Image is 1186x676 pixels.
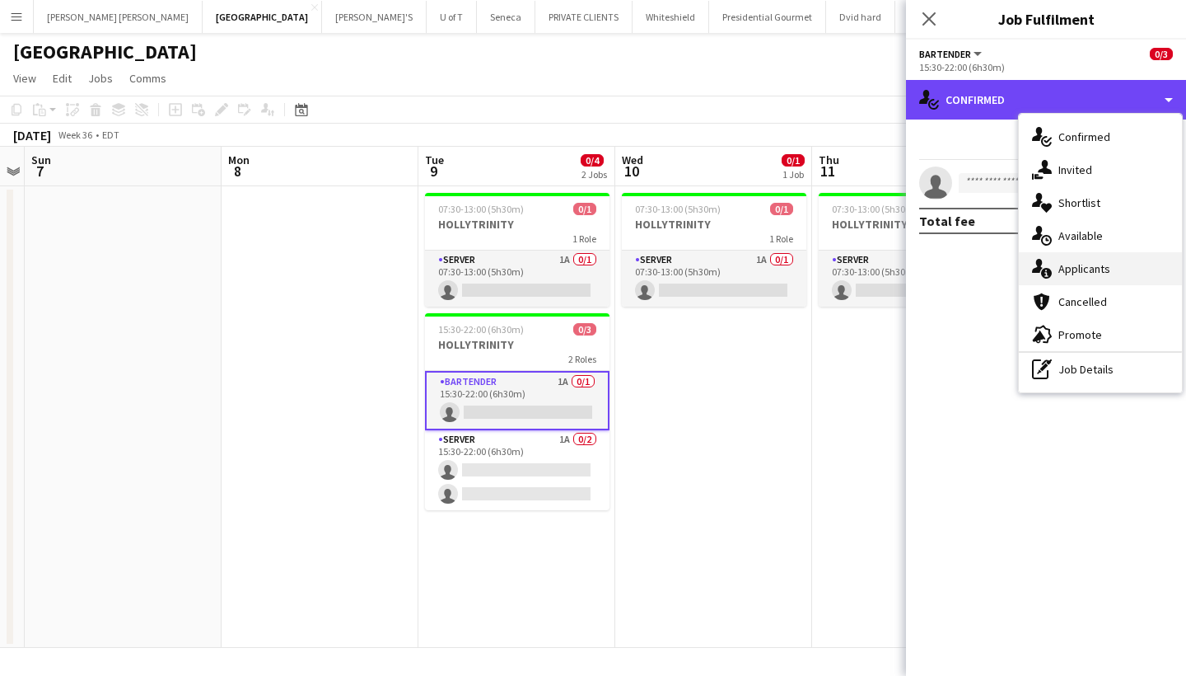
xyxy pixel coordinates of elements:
[226,162,250,181] span: 8
[425,193,609,307] app-job-card: 07:30-13:00 (5h30m)0/1HOLLYTRINITY1 RoleSERVER1A0/107:30-13:00 (5h30m)
[581,168,607,181] div: 2 Jobs
[819,217,1003,232] h3: HOLLYTRINITY
[919,48,984,60] button: BARTENDER
[425,153,444,167] span: Tue
[425,251,609,307] app-card-role: SERVER1A0/107:30-13:00 (5h30m)
[438,323,524,336] span: 15:30-22:00 (6h30m)
[832,203,918,215] span: 07:30-13:00 (5h30m)
[34,1,203,33] button: [PERSON_NAME] [PERSON_NAME]
[1058,294,1107,309] span: Cancelled
[906,80,1186,120] div: Confirmed
[782,168,804,181] div: 1 Job
[29,162,51,181] span: 7
[1058,327,1102,342] span: Promote
[425,371,609,430] app-card-role: BARTENDER1A0/115:30-22:00 (6h30m)
[572,232,596,245] span: 1 Role
[322,1,427,33] button: [PERSON_NAME]'S
[573,323,596,336] span: 0/3
[102,129,119,141] div: EDT
[826,1,895,33] button: Dvid hard
[535,1,633,33] button: PRIVATE CLIENTS
[13,127,51,143] div: [DATE]
[203,1,322,33] button: [GEOGRAPHIC_DATA]
[46,68,78,89] a: Edit
[709,1,826,33] button: Presidential Gourmet
[635,203,721,215] span: 07:30-13:00 (5h30m)
[819,251,1003,307] app-card-role: SERVER1A0/107:30-13:00 (5h30m)
[54,129,96,141] span: Week 36
[919,213,975,229] div: Total fee
[782,154,805,167] span: 0/1
[622,153,643,167] span: Wed
[129,71,166,86] span: Comms
[425,430,609,510] app-card-role: SERVER1A0/215:30-22:00 (6h30m)
[7,68,43,89] a: View
[568,353,596,365] span: 2 Roles
[82,68,119,89] a: Jobs
[123,68,173,89] a: Comms
[816,162,839,181] span: 11
[819,193,1003,307] app-job-card: 07:30-13:00 (5h30m)0/1HOLLYTRINITY1 RoleSERVER1A0/107:30-13:00 (5h30m)
[633,1,709,33] button: Whiteshield
[228,153,250,167] span: Mon
[919,61,1173,73] div: 15:30-22:00 (6h30m)
[622,193,806,307] app-job-card: 07:30-13:00 (5h30m)0/1HOLLYTRINITY1 RoleSERVER1A0/107:30-13:00 (5h30m)
[581,154,604,167] span: 0/4
[1058,129,1110,144] span: Confirmed
[477,1,535,33] button: Seneca
[31,153,51,167] span: Sun
[1150,48,1173,60] span: 0/3
[88,71,113,86] span: Jobs
[53,71,72,86] span: Edit
[819,153,839,167] span: Thu
[573,203,596,215] span: 0/1
[425,337,609,352] h3: HOLLYTRINITY
[770,203,793,215] span: 0/1
[619,162,643,181] span: 10
[427,1,477,33] button: U of T
[1058,162,1092,177] span: Invited
[425,313,609,510] app-job-card: 15:30-22:00 (6h30m)0/3HOLLYTRINITY2 RolesBARTENDER1A0/115:30-22:00 (6h30m) SERVER1A0/215:30-22:00...
[13,40,197,64] h1: [GEOGRAPHIC_DATA]
[919,48,971,60] span: BARTENDER
[13,71,36,86] span: View
[622,217,806,232] h3: HOLLYTRINITY
[1058,261,1110,276] span: Applicants
[423,162,444,181] span: 9
[438,203,524,215] span: 07:30-13:00 (5h30m)
[622,251,806,307] app-card-role: SERVER1A0/107:30-13:00 (5h30m)
[769,232,793,245] span: 1 Role
[1058,195,1100,210] span: Shortlist
[906,8,1186,30] h3: Job Fulfilment
[1058,228,1103,243] span: Available
[895,1,942,33] button: TMU
[1019,353,1182,386] div: Job Details
[425,217,609,232] h3: HOLLYTRINITY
